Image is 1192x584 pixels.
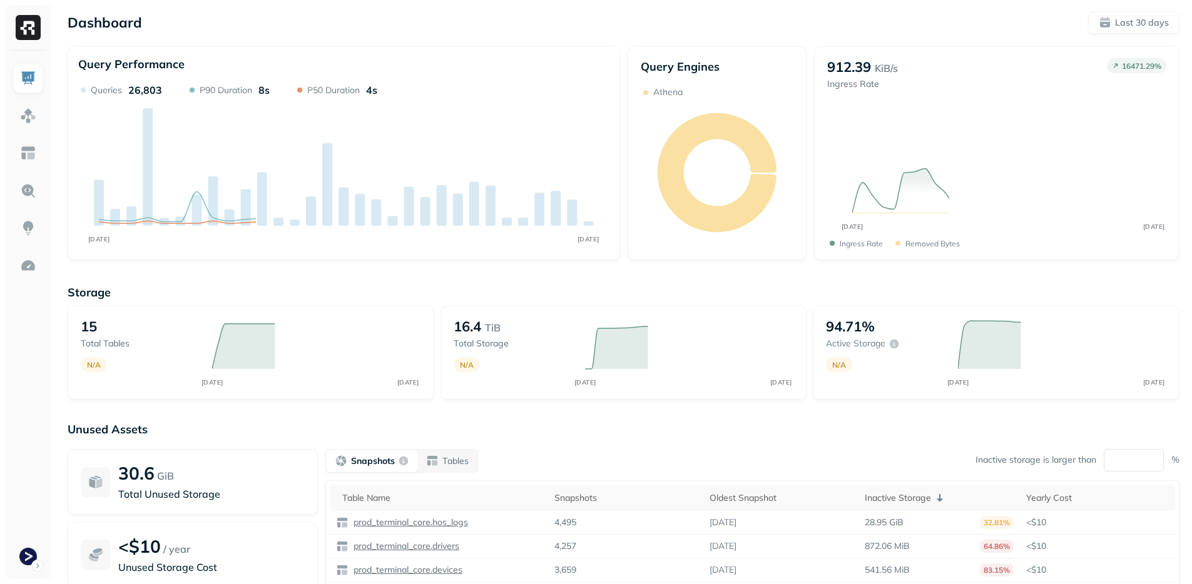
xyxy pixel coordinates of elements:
[710,492,852,504] div: Oldest Snapshot
[980,540,1014,553] p: 64.86%
[19,548,37,565] img: Terminal
[81,318,97,335] p: 15
[554,516,576,528] p: 4,495
[20,145,36,161] img: Asset Explorer
[1088,11,1179,34] button: Last 30 days
[20,258,36,274] img: Optimization
[20,70,36,86] img: Dashboard
[163,541,190,556] p: / year
[578,235,599,243] tspan: [DATE]
[397,378,419,386] tspan: [DATE]
[336,540,349,553] img: table
[87,360,101,370] p: N/A
[980,516,1014,529] p: 32.81%
[118,535,161,557] p: <$10
[349,564,462,576] a: prod_terminal_core.devices
[81,338,200,350] p: Total tables
[826,338,885,350] p: Active storage
[460,360,474,370] p: N/A
[342,492,542,504] div: Table Name
[68,285,1179,300] p: Storage
[118,486,305,501] p: Total Unused Storage
[336,564,349,576] img: table
[827,78,898,90] p: Ingress Rate
[258,84,270,96] p: 8s
[1115,17,1169,29] p: Last 30 days
[1171,454,1179,466] p: %
[840,239,883,248] p: Ingress Rate
[20,183,36,199] img: Query Explorer
[947,378,969,386] tspan: [DATE]
[351,455,395,467] p: Snapshots
[554,492,697,504] div: Snapshots
[865,492,931,504] p: Inactive Storage
[351,540,459,552] p: prod_terminal_core.drivers
[336,516,349,529] img: table
[865,540,910,552] p: 872.06 MiB
[485,320,501,335] p: TiB
[980,563,1014,576] p: 83.15%
[351,516,468,528] p: prod_terminal_core.hos_logs
[118,462,155,484] p: 30.6
[68,14,142,31] p: Dashboard
[366,84,377,96] p: 4s
[905,239,960,248] p: Removed bytes
[574,378,596,386] tspan: [DATE]
[349,516,468,528] a: prod_terminal_core.hos_logs
[91,84,122,96] p: Queries
[118,560,305,575] p: Unused Storage Cost
[454,318,481,335] p: 16.4
[826,318,875,335] p: 94.71%
[770,378,792,386] tspan: [DATE]
[832,360,846,370] p: N/A
[1143,223,1164,231] tspan: [DATE]
[1026,492,1169,504] div: Yearly Cost
[78,57,185,71] p: Query Performance
[710,540,736,552] p: [DATE]
[307,84,360,96] p: P50 Duration
[200,84,252,96] p: P90 Duration
[653,86,683,98] p: Athena
[157,468,174,483] p: GiB
[201,378,223,386] tspan: [DATE]
[554,540,576,552] p: 4,257
[710,516,736,528] p: [DATE]
[128,84,162,96] p: 26,803
[827,58,871,76] p: 912.39
[442,455,469,467] p: Tables
[20,108,36,124] img: Assets
[16,15,41,40] img: Ryft
[841,223,863,231] tspan: [DATE]
[1026,516,1169,528] p: <$10
[88,235,110,243] tspan: [DATE]
[710,564,736,576] p: [DATE]
[1026,564,1169,576] p: <$10
[976,454,1096,466] p: Inactive storage is larger than
[349,540,459,552] a: prod_terminal_core.drivers
[351,564,462,576] p: prod_terminal_core.devices
[865,564,910,576] p: 541.56 MiB
[875,61,898,76] p: KiB/s
[68,422,1179,436] p: Unused Assets
[454,338,573,350] p: Total storage
[1143,378,1164,386] tspan: [DATE]
[20,220,36,236] img: Insights
[554,564,576,576] p: 3,659
[865,516,904,528] p: 28.95 GiB
[641,59,793,74] p: Query Engines
[1026,540,1169,552] p: <$10
[1122,61,1161,71] p: 16471.29 %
